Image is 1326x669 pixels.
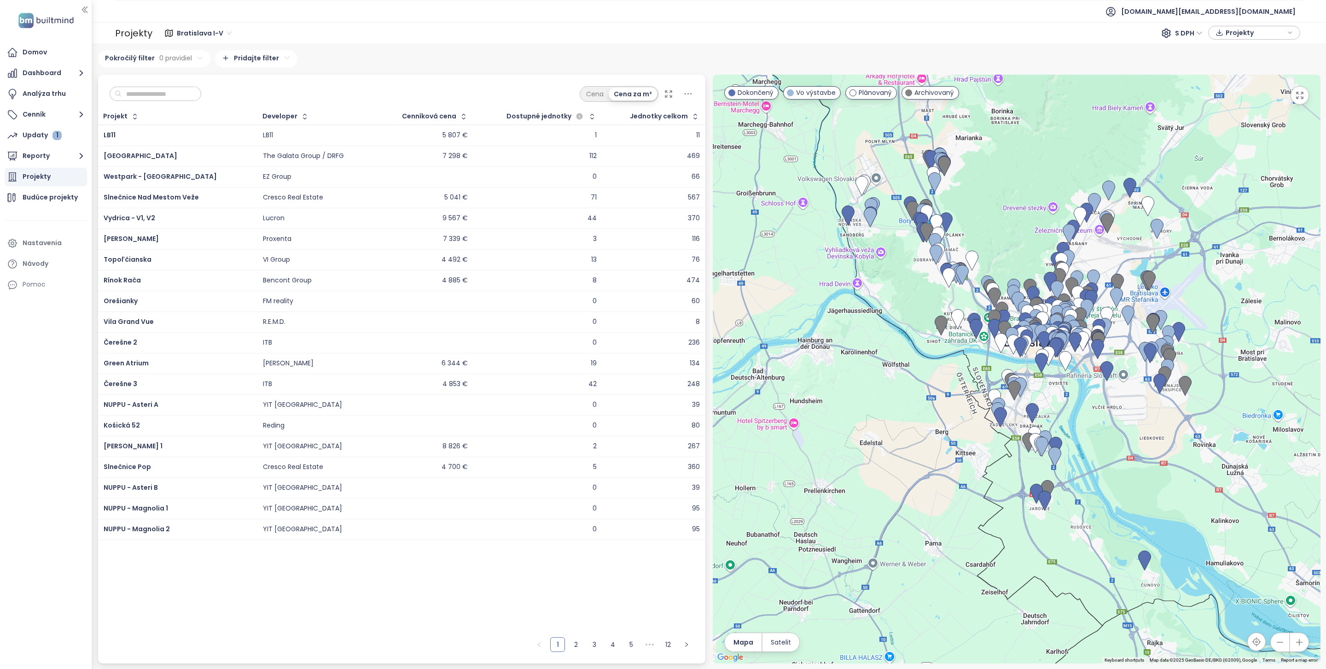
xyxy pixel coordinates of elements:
[569,638,583,651] a: 2
[262,113,297,119] div: Developer
[104,379,137,388] a: Čerešne 3
[593,339,597,347] div: 0
[5,147,87,165] button: Reporty
[1226,26,1285,40] span: Projekty
[263,276,312,285] div: Bencont Group
[104,421,140,430] a: Košická 52
[550,637,565,652] li: 1
[624,637,639,652] li: 5
[104,504,168,513] span: NUPPU - Magnolia 1
[5,188,87,207] a: Budúce projekty
[104,358,149,368] a: Green Atrium
[551,638,564,651] a: 1
[692,484,700,492] div: 39
[104,172,217,181] a: Westpark - [GEOGRAPHIC_DATA]
[104,524,170,534] a: NUPPU - Magnolia 2
[263,318,285,326] div: R.E.M.D.
[686,276,700,285] div: 474
[687,380,700,388] div: 248
[661,638,675,651] a: 12
[5,126,87,145] a: Updaty 1
[593,401,597,409] div: 0
[442,380,468,388] div: 4 853 €
[5,255,87,273] a: Návody
[687,152,700,160] div: 469
[591,256,597,264] div: 13
[587,214,597,223] div: 44
[104,317,154,326] a: Vila Grand Vue
[402,113,456,119] div: Cenníková cena
[661,637,675,652] li: 12
[5,43,87,62] a: Domov
[506,111,585,122] div: Dostupné jednotky
[263,401,342,409] div: YIT [GEOGRAPHIC_DATA]
[1213,26,1295,40] div: button
[263,359,314,368] div: [PERSON_NAME]
[442,463,468,471] div: 4 700 €
[104,441,163,451] a: [PERSON_NAME] 1
[263,235,291,243] div: Proxenta
[104,400,158,409] a: NUPPU - Asteri A
[263,194,323,202] div: Cresco Real Estate
[688,214,700,223] div: 370
[692,173,700,181] div: 66
[593,442,597,451] div: 2
[1175,26,1203,40] span: S DPH
[696,131,700,140] div: 11
[442,214,468,223] div: 9 567 €
[103,113,128,119] div: Projekt
[532,637,547,652] li: Predchádzajúca strana
[104,234,159,243] span: [PERSON_NAME]
[692,505,700,513] div: 95
[263,525,342,534] div: YIT [GEOGRAPHIC_DATA]
[442,359,468,368] div: 6 344 €
[692,525,700,534] div: 95
[263,463,323,471] div: Cresco Real Estate
[263,339,272,347] div: ITB
[591,194,597,202] div: 71
[442,442,468,451] div: 8 826 €
[738,88,773,98] span: Dokončený
[23,237,62,249] div: Nastavenia
[177,26,232,40] span: Bratislava I-V
[587,638,601,651] a: 3
[506,113,571,119] span: Dostupné jednotky
[593,422,597,430] div: 0
[609,88,657,100] div: Cena za m²
[104,151,177,160] span: [GEOGRAPHIC_DATA]
[630,113,688,119] div: Jednotky celkom
[569,637,583,652] li: 2
[104,193,199,202] span: Slnečnice Nad Mestom Veže
[23,88,66,100] div: Analýza trhu
[733,637,753,647] span: Mapa
[642,637,657,652] span: •••
[688,339,700,347] div: 236
[52,131,62,140] div: 1
[725,633,762,651] button: Mapa
[692,401,700,409] div: 39
[1281,657,1318,663] a: Report a map error
[688,442,700,451] div: 267
[215,50,297,67] div: Pridajte filter
[263,484,342,492] div: YIT [GEOGRAPHIC_DATA]
[104,213,155,223] a: Vydrica - V1, V2
[104,255,151,264] span: Topoľčianska
[104,462,151,471] a: Slnečnice Pop
[104,296,138,305] a: Orešianky
[104,276,141,285] a: Rínok Rača
[593,173,597,181] div: 0
[5,85,87,103] a: Analýza trhu
[1105,657,1144,663] button: Keyboard shortcuts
